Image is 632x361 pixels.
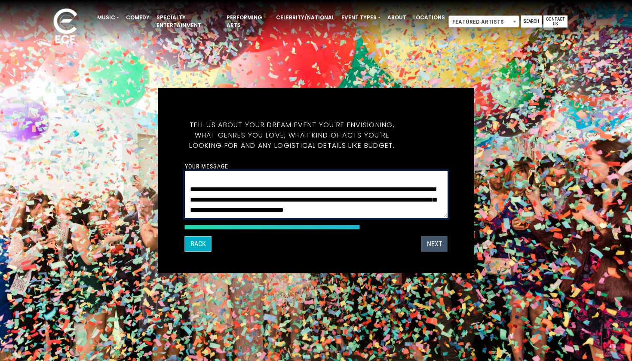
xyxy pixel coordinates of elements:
button: Back [185,236,212,252]
a: Contact Us [543,15,568,28]
a: Celebrity/National [273,10,338,25]
a: Performing Arts [223,10,273,33]
span: Featured Artists [449,16,519,28]
a: Comedy [123,10,153,25]
a: Music [94,10,123,25]
h5: Tell us about your dream event you're envisioning, what genres you love, what kind of acts you're... [185,110,400,161]
span: Featured Artists [448,15,519,28]
a: Locations [410,10,448,25]
a: About [384,10,410,25]
a: Specialty Entertainment [153,10,223,33]
label: Your message [185,162,228,170]
button: Next [421,236,448,252]
a: Event Types [338,10,384,25]
img: ece_new_logo_whitev2-1.png [44,6,87,48]
a: Search [521,15,542,28]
